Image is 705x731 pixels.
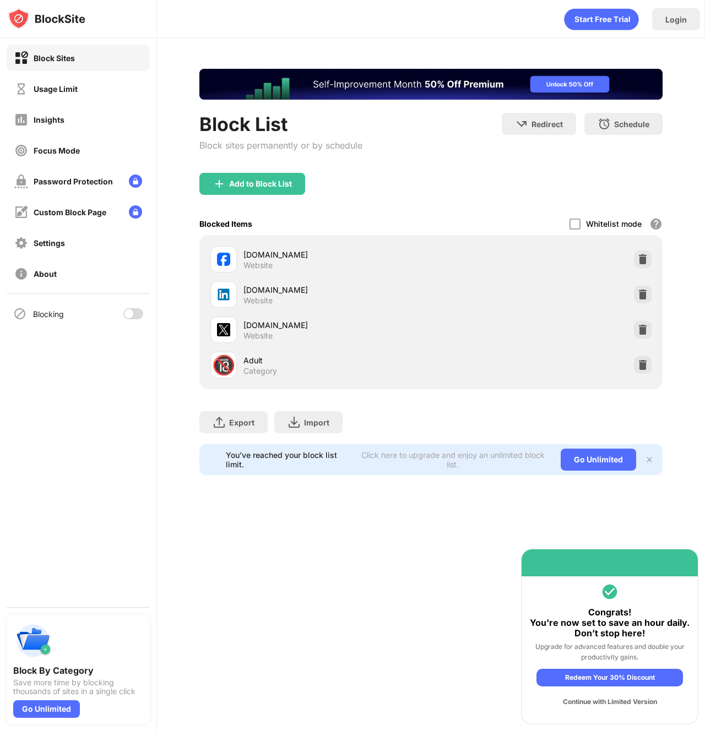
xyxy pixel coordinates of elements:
img: round-vi-green.svg [601,583,619,601]
div: animation [564,8,639,30]
div: Save more time by blocking thousands of sites in a single click [13,678,143,696]
div: About [34,269,57,279]
div: Category [243,366,277,376]
img: favicons [217,288,230,301]
img: customize-block-page-off.svg [14,205,28,219]
img: focus-off.svg [14,144,28,157]
div: [DOMAIN_NAME] [243,319,431,331]
div: Block List [199,113,362,135]
div: Go Unlimited [561,449,636,471]
div: Adult [243,354,431,366]
div: 🔞 [212,354,235,377]
div: Blocking [33,309,64,319]
div: Block sites permanently or by schedule [199,140,362,151]
div: Website [243,331,273,341]
div: Congrats! You're now set to save an hour daily. Don’t stop here! [530,607,690,639]
div: Import [304,418,329,427]
div: Website [243,296,273,306]
img: blocking-icon.svg [13,307,26,320]
img: x-button.svg [645,455,654,464]
div: Insights [34,115,64,124]
div: You’ve reached your block list limit. [226,450,352,469]
div: Export [229,418,254,427]
div: Whitelist mode [586,219,642,228]
img: favicons [217,323,230,336]
img: about-off.svg [14,267,28,281]
img: logo-blocksite.svg [8,8,85,30]
div: Schedule [614,119,649,129]
div: Block Sites [34,53,75,63]
img: favicons [217,253,230,266]
div: Focus Mode [34,146,80,155]
div: Block By Category [13,665,143,676]
div: Password Protection [34,177,113,186]
div: Usage Limit [34,84,78,94]
div: Click here to upgrade and enjoy an unlimited block list. [359,450,548,469]
img: block-on.svg [14,51,28,65]
div: Blocked Items [199,219,252,228]
iframe: Banner [199,69,663,100]
div: [DOMAIN_NAME] [243,284,431,296]
div: Redeem Your 30% Discount [536,669,683,686]
div: [DOMAIN_NAME] [243,249,431,260]
div: Upgrade for advanced features and double your productivity gains. [530,641,690,662]
img: lock-menu.svg [129,205,142,219]
img: password-protection-off.svg [14,174,28,188]
div: Login [665,15,687,24]
div: Continue with Limited Version [536,693,683,711]
div: Custom Block Page [34,208,106,217]
div: Settings [34,238,65,248]
div: Website [243,260,273,270]
div: Redirect [532,119,563,129]
img: settings-off.svg [14,236,28,250]
div: Go Unlimited [13,700,80,718]
img: push-categories.svg [13,621,53,661]
img: lock-menu.svg [129,174,142,188]
img: insights-off.svg [14,113,28,127]
div: Add to Block List [229,179,292,188]
img: time-usage-off.svg [14,82,28,96]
